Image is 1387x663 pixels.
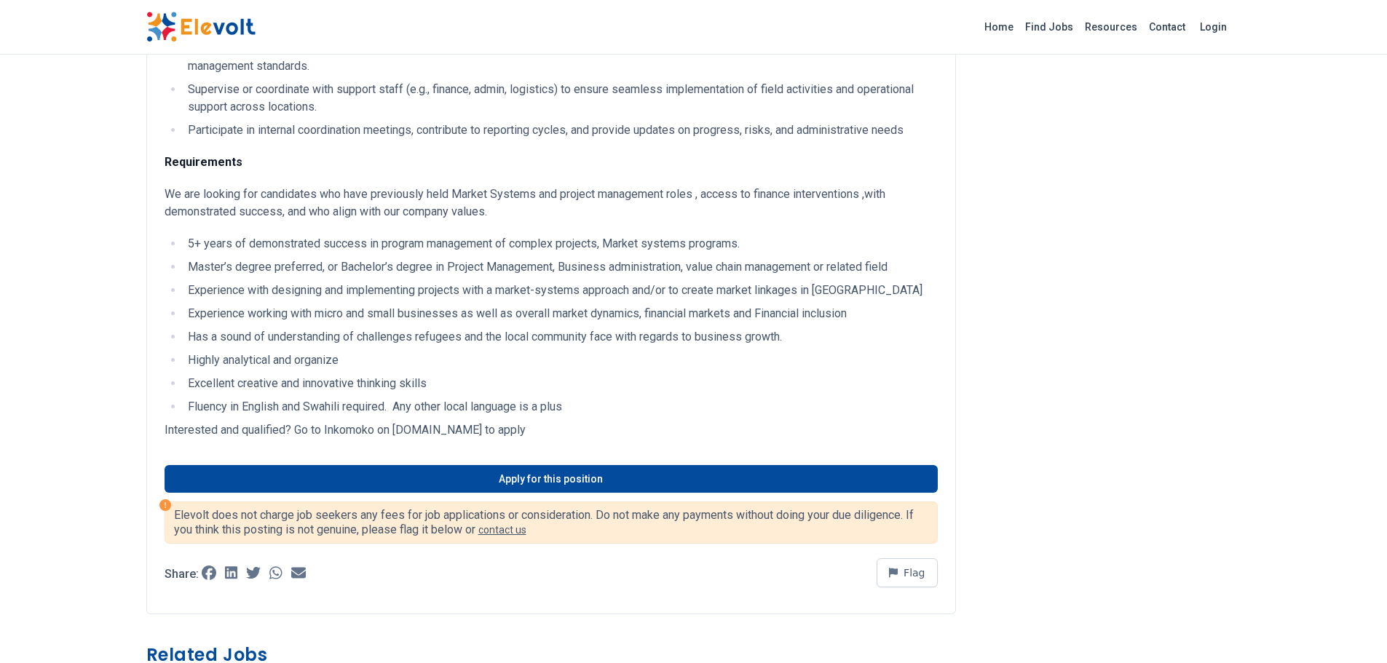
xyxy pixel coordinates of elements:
strong: Requirements [165,155,242,169]
img: Elevolt [146,12,256,42]
li: Excellent creative and innovative thinking skills [183,375,938,392]
li: 5+ years of demonstrated success in program management of complex projects, Market systems programs. [183,235,938,253]
a: Find Jobs [1019,15,1079,39]
li: Experience working with micro and small businesses as well as overall market dynamics, financial ... [183,305,938,322]
li: Maintain accurate and up-to-date documentation of project activities, partner communications, con... [183,40,938,75]
li: Fluency in English and Swahili required. Any other local language is a plus [183,398,938,416]
a: Contact [1143,15,1191,39]
button: Flag [877,558,938,587]
li: Supervise or coordinate with support staff (e.g., finance, admin, logistics) to ensure seamless i... [183,81,938,116]
a: contact us [478,524,526,536]
p: We are looking for candidates who have previously held Market Systems and project management role... [165,186,938,221]
a: Resources [1079,15,1143,39]
li: Has a sound of understanding of challenges refugees and the local community face with regards to ... [183,328,938,346]
a: Apply for this position [165,465,938,493]
li: Highly analytical and organize [183,352,938,369]
a: Login [1191,12,1236,41]
li: Participate in internal coordination meetings, contribute to reporting cycles, and provide update... [183,122,938,139]
a: Home [979,15,1019,39]
p: Share: [165,568,199,580]
iframe: Chat Widget [1314,593,1387,663]
p: Elevolt does not charge job seekers any fees for job applications or consideration. Do not make a... [174,508,928,537]
p: Interested and qualified? Go to Inkomoko on [DOMAIN_NAME] to apply [165,421,938,439]
li: Master’s degree preferred, or Bachelor’s degree in Project Management, Business administration, v... [183,258,938,276]
li: Experience with designing and implementing projects with a market-systems approach and/or to crea... [183,282,938,299]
